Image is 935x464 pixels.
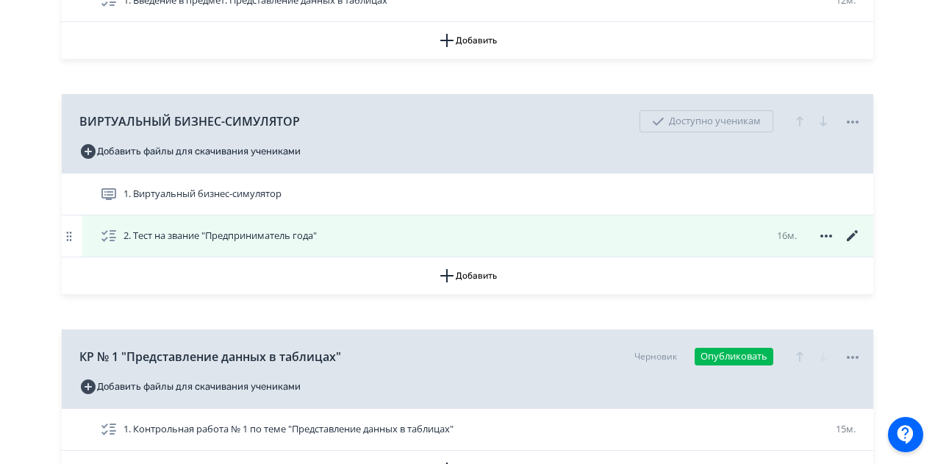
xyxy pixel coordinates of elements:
div: Доступно ученикам [640,110,773,132]
span: 1. Контрольная работа № 1 по теме "Представление данных в таблицах" [123,422,454,437]
div: 2. Тест на звание "Предприниматель года"16м. [62,215,873,257]
div: 1. Виртуальный бизнес-симулятор [62,174,873,215]
button: Добавить [62,22,873,59]
button: Добавить [62,257,873,294]
div: 1. Контрольная работа № 1 по теме "Представление данных в таблицах"15м. [62,409,873,451]
span: ВИРТУАЛЬНЫЙ БИЗНЕС-СИМУЛЯТОР [79,113,300,130]
button: Опубликовать [695,348,773,365]
button: Добавить файлы для скачивания учениками [79,140,301,163]
span: 15м. [836,422,856,435]
span: 16м. [777,229,797,242]
span: КР № 1 "Представление данных в таблицах" [79,348,341,365]
button: Добавить файлы для скачивания учениками [79,375,301,399]
span: 1. Виртуальный бизнес-симулятор [123,187,282,201]
div: Черновик [634,350,677,363]
span: 2. Тест на звание "Предприниматель года" [123,229,317,243]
